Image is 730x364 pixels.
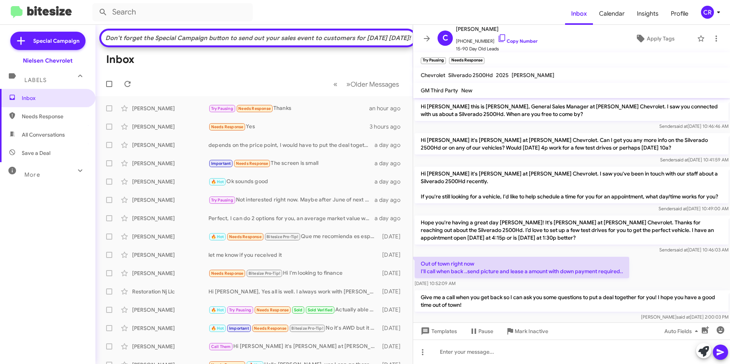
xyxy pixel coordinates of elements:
[665,3,694,25] a: Profile
[132,306,208,314] div: [PERSON_NAME]
[593,3,631,25] span: Calendar
[631,3,665,25] a: Insights
[415,100,728,121] p: Hi [PERSON_NAME] this is [PERSON_NAME], General Sales Manager at [PERSON_NAME] Chevrolet. I saw y...
[308,308,333,312] span: Sold Verified
[674,123,688,129] span: said at
[229,234,262,239] span: Needs Response
[208,141,375,149] div: depends on the price point, I would have to put the deal together for you, how much are you looki...
[415,167,728,203] p: Hi [PERSON_NAME] it's [PERSON_NAME] at [PERSON_NAME] Chevrolet. I saw you've been in touch with o...
[23,57,73,64] div: Nielsen Chevrolet
[266,234,298,239] span: Bitesize Pro-Tip!
[421,57,446,64] small: Try Pausing
[208,306,379,314] div: Actually able to make it within the hour. Should be there before 2. Thanks
[132,324,208,332] div: [PERSON_NAME]
[132,178,208,185] div: [PERSON_NAME]
[673,206,687,211] span: said at
[463,324,499,338] button: Pause
[659,123,728,129] span: Sender [DATE] 10:46:46 AM
[211,344,231,349] span: Call Them
[616,32,693,45] button: Apply Tags
[22,131,65,139] span: All Conversations
[677,314,690,320] span: said at
[208,196,375,205] div: Not interested right now. Maybe after June of next year
[24,171,40,178] span: More
[456,34,538,45] span: [PHONE_NUMBER]
[415,216,728,245] p: Hope you're having a great day [PERSON_NAME]! It's [PERSON_NAME] at [PERSON_NAME] Chevrolet. Than...
[346,79,350,89] span: »
[456,45,538,53] span: 15-90 Day Old Leads
[211,124,244,129] span: Needs Response
[647,32,675,45] span: Apply Tags
[369,105,407,112] div: an hour ago
[375,214,407,222] div: a day ago
[208,251,379,259] div: let me know if you received it
[208,324,379,333] div: No it's AWD but it is white and I don't like that color
[257,308,289,312] span: Needs Response
[659,247,728,253] span: Sender [DATE] 10:46:03 AM
[254,326,286,331] span: Needs Response
[33,37,79,45] span: Special Campaign
[370,123,407,130] div: 3 hours ago
[512,72,554,79] span: [PERSON_NAME]
[415,290,728,312] p: Give me a call when you get back so I can ask you some questions to put a deal together for you! ...
[329,76,404,92] nav: Page navigation example
[105,34,411,42] div: Don't forget the Special Campaign button to send out your sales event to customers for [DATE] [DA...
[375,196,407,204] div: a day ago
[641,314,728,320] span: [PERSON_NAME] [DATE] 2:00:03 PM
[211,161,231,166] span: Important
[211,271,244,276] span: Needs Response
[211,179,224,184] span: 🔥 Hot
[496,72,509,79] span: 2025
[132,141,208,149] div: [PERSON_NAME]
[379,269,407,277] div: [DATE]
[211,106,233,111] span: Try Pausing
[132,214,208,222] div: [PERSON_NAME]
[415,133,728,155] p: Hi [PERSON_NAME] it's [PERSON_NAME] at [PERSON_NAME] Chevrolet. Can I get you any more info on th...
[375,141,407,149] div: a day ago
[208,122,370,131] div: Yes
[132,196,208,204] div: [PERSON_NAME]
[24,77,47,84] span: Labels
[379,251,407,259] div: [DATE]
[478,324,493,338] span: Pause
[421,87,458,94] span: GM Third Party
[291,326,323,331] span: Bitesize Pro-Tip!
[229,308,251,312] span: Try Pausing
[294,308,303,312] span: Sold
[208,288,379,295] div: Hi [PERSON_NAME], Yes all is well. I always work with [PERSON_NAME] who does an incredible job ev...
[565,3,593,25] a: Inbox
[132,233,208,240] div: [PERSON_NAME]
[132,123,208,130] div: [PERSON_NAME]
[421,72,445,79] span: Chevrolet
[22,94,87,102] span: Inbox
[379,306,407,314] div: [DATE]
[132,288,208,295] div: Restoration Nj Llc
[236,161,268,166] span: Needs Response
[22,113,87,120] span: Needs Response
[674,247,688,253] span: said at
[515,324,548,338] span: Mark Inactive
[379,288,407,295] div: [DATE]
[249,271,280,276] span: Bitesize Pro-Tip!
[329,76,342,92] button: Previous
[208,232,379,241] div: Que me recomienda es esperar, quería una ustedes tienen motor 8 negra Silverado
[211,326,224,331] span: 🔥 Hot
[499,324,554,338] button: Mark Inactive
[211,198,233,203] span: Try Pausing
[448,72,493,79] span: Silverado 2500Hd
[333,79,338,89] span: «
[10,32,86,50] a: Special Campaign
[208,214,375,222] div: Perfect, I can do 2 options for you, an average market value where I don't have to see the vehicl...
[208,269,379,278] div: Hi I'm looking to finance
[413,324,463,338] button: Templates
[415,257,629,278] p: Out of town right now I'll call when back ..send picture and lease a amount with down payment req...
[132,269,208,277] div: [PERSON_NAME]
[211,234,224,239] span: 🔥 Hot
[132,159,208,167] div: [PERSON_NAME]
[456,24,538,34] span: [PERSON_NAME]
[701,6,714,19] div: CR
[415,280,455,286] span: [DATE] 10:52:09 AM
[659,206,728,211] span: Sender [DATE] 10:49:00 AM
